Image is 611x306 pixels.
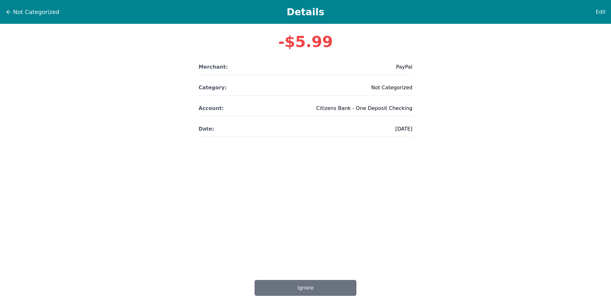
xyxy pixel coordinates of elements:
span: Date: [199,125,214,133]
span: PayPal [396,63,412,71]
button: Ignore [255,280,356,296]
button: Edit [595,8,606,16]
span: Not Categorized [13,8,60,17]
span: Merchant: [199,63,228,71]
span: Category: [199,84,227,92]
span: Not Categorized [371,84,412,92]
button: Not Categorized [5,7,60,17]
span: -$5.99 [278,33,333,51]
span: [DATE] [395,125,412,133]
span: Citizens Bank - One Deposit Checking [316,105,412,112]
h1: Details [39,6,572,18]
span: Account: [199,105,224,112]
span: Edit [596,8,606,16]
